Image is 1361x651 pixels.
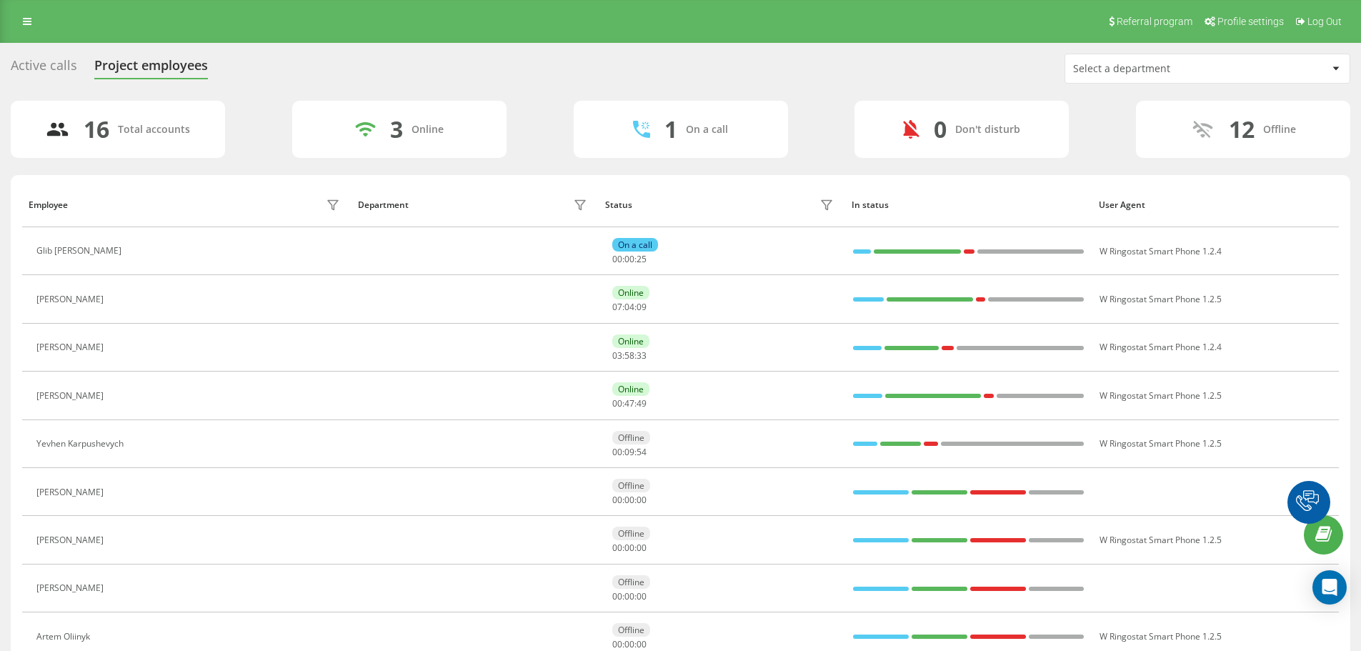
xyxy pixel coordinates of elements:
[36,246,125,256] div: Glib [PERSON_NAME]
[1100,630,1222,642] span: W Ringostat Smart Phone 1.2.5
[624,542,634,554] span: 00
[637,542,647,554] span: 00
[612,397,622,409] span: 00
[1312,570,1347,605] div: Open Intercom Messenger
[1100,437,1222,449] span: W Ringostat Smart Phone 1.2.5
[612,334,649,348] div: Online
[664,116,677,143] div: 1
[612,623,650,637] div: Offline
[1100,245,1222,257] span: W Ringostat Smart Phone 1.2.4
[36,439,127,449] div: Yevhen Karpushevych
[612,640,647,650] div: : :
[612,302,647,312] div: : :
[637,494,647,506] span: 00
[36,535,107,545] div: [PERSON_NAME]
[612,575,650,589] div: Offline
[612,286,649,299] div: Online
[637,590,647,602] span: 00
[624,446,634,458] span: 09
[624,638,634,650] span: 00
[624,349,634,362] span: 58
[36,342,107,352] div: [PERSON_NAME]
[36,294,107,304] div: [PERSON_NAME]
[1307,16,1342,27] span: Log Out
[94,58,208,80] div: Project employees
[612,238,658,252] div: On a call
[612,399,647,409] div: : :
[11,58,77,80] div: Active calls
[612,431,650,444] div: Offline
[624,397,634,409] span: 47
[612,254,647,264] div: : :
[624,590,634,602] span: 00
[412,124,444,136] div: Online
[612,479,650,492] div: Offline
[1263,124,1296,136] div: Offline
[637,397,647,409] span: 49
[612,446,622,458] span: 00
[1100,534,1222,546] span: W Ringostat Smart Phone 1.2.5
[1100,293,1222,305] span: W Ringostat Smart Phone 1.2.5
[934,116,947,143] div: 0
[1100,341,1222,353] span: W Ringostat Smart Phone 1.2.4
[358,200,409,210] div: Department
[637,446,647,458] span: 54
[612,301,622,313] span: 07
[118,124,190,136] div: Total accounts
[637,349,647,362] span: 33
[612,592,647,602] div: : :
[624,301,634,313] span: 04
[612,527,650,540] div: Offline
[1217,16,1284,27] span: Profile settings
[1073,63,1244,75] div: Select a department
[612,349,622,362] span: 03
[612,494,622,506] span: 00
[612,543,647,553] div: : :
[1229,116,1255,143] div: 12
[36,487,107,497] div: [PERSON_NAME]
[1100,389,1222,402] span: W Ringostat Smart Phone 1.2.5
[612,447,647,457] div: : :
[612,253,622,265] span: 00
[637,253,647,265] span: 25
[955,124,1020,136] div: Don't disturb
[36,391,107,401] div: [PERSON_NAME]
[612,495,647,505] div: : :
[612,382,649,396] div: Online
[686,124,728,136] div: On a call
[612,542,622,554] span: 00
[624,253,634,265] span: 00
[84,116,109,143] div: 16
[612,638,622,650] span: 00
[36,583,107,593] div: [PERSON_NAME]
[612,590,622,602] span: 00
[637,638,647,650] span: 00
[36,632,94,642] div: Artem Oliinyk
[852,200,1085,210] div: In status
[1099,200,1332,210] div: User Agent
[390,116,403,143] div: 3
[624,494,634,506] span: 00
[29,200,68,210] div: Employee
[612,351,647,361] div: : :
[605,200,632,210] div: Status
[1117,16,1192,27] span: Referral program
[637,301,647,313] span: 09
